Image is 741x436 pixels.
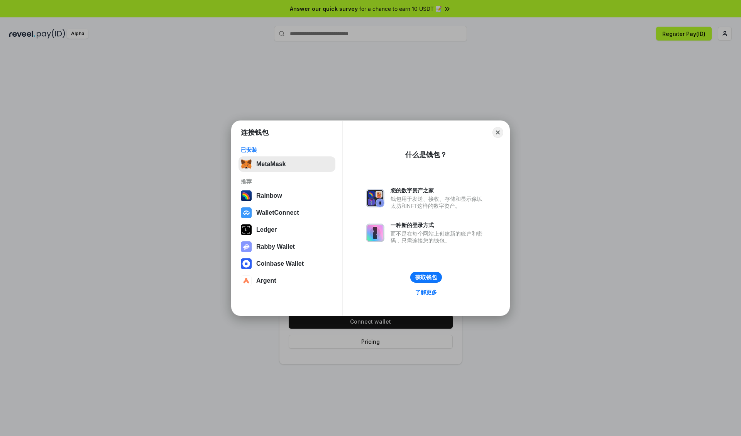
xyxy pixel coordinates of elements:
[239,222,335,238] button: Ledger
[241,258,252,269] img: svg+xml,%3Csvg%20width%3D%2228%22%20height%3D%2228%22%20viewBox%3D%220%200%2028%2028%22%20fill%3D...
[241,178,333,185] div: 推荐
[241,241,252,252] img: svg+xml,%3Csvg%20xmlns%3D%22http%3A%2F%2Fwww.w3.org%2F2000%2Fsvg%22%20fill%3D%22none%22%20viewBox...
[241,128,269,137] h1: 连接钱包
[256,277,276,284] div: Argent
[391,230,486,244] div: 而不是在每个网站上创建新的账户和密码，只需连接您的钱包。
[241,207,252,218] img: svg+xml,%3Csvg%20width%3D%2228%22%20height%3D%2228%22%20viewBox%3D%220%200%2028%2028%22%20fill%3D...
[256,260,304,267] div: Coinbase Wallet
[239,205,335,221] button: WalletConnect
[256,209,299,216] div: WalletConnect
[241,159,252,170] img: svg+xml,%3Csvg%20fill%3D%22none%22%20height%3D%2233%22%20viewBox%3D%220%200%2035%2033%22%20width%...
[256,243,295,250] div: Rabby Wallet
[239,256,335,271] button: Coinbase Wallet
[405,150,447,159] div: 什么是钱包？
[366,224,384,242] img: svg+xml,%3Csvg%20xmlns%3D%22http%3A%2F%2Fwww.w3.org%2F2000%2Fsvg%22%20fill%3D%22none%22%20viewBox...
[241,190,252,201] img: svg+xml,%3Csvg%20width%3D%22120%22%20height%3D%22120%22%20viewBox%3D%220%200%20120%20120%22%20fil...
[415,274,437,281] div: 获取钱包
[239,156,335,172] button: MetaMask
[241,146,333,153] div: 已安装
[391,222,486,229] div: 一种新的登录方式
[239,239,335,254] button: Rabby Wallet
[366,189,384,207] img: svg+xml,%3Csvg%20xmlns%3D%22http%3A%2F%2Fwww.w3.org%2F2000%2Fsvg%22%20fill%3D%22none%22%20viewBox...
[391,187,486,194] div: 您的数字资产之家
[391,195,486,209] div: 钱包用于发送、接收、存储和显示像以太坊和NFT这样的数字资产。
[241,224,252,235] img: svg+xml,%3Csvg%20xmlns%3D%22http%3A%2F%2Fwww.w3.org%2F2000%2Fsvg%22%20width%3D%2228%22%20height%3...
[241,275,252,286] img: svg+xml,%3Csvg%20width%3D%2228%22%20height%3D%2228%22%20viewBox%3D%220%200%2028%2028%22%20fill%3D...
[410,272,442,283] button: 获取钱包
[411,287,442,297] a: 了解更多
[239,188,335,204] button: Rainbow
[239,273,335,288] button: Argent
[256,192,282,199] div: Rainbow
[415,289,437,296] div: 了解更多
[256,226,277,233] div: Ledger
[256,161,286,168] div: MetaMask
[492,127,503,138] button: Close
